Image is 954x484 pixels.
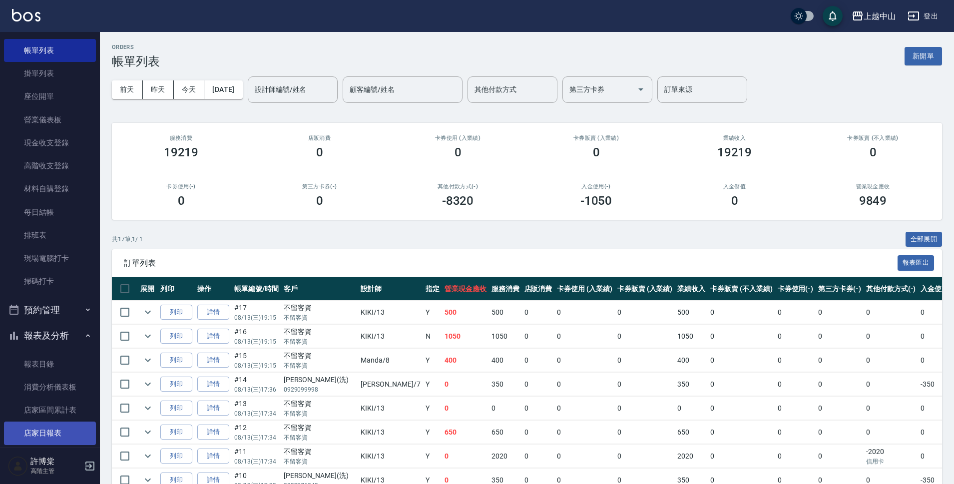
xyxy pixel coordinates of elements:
[864,349,919,372] td: 0
[423,397,442,420] td: Y
[284,361,356,370] p: 不留客資
[489,373,522,396] td: 350
[522,301,555,324] td: 0
[864,277,919,301] th: 其他付款方式(-)
[284,351,356,361] div: 不留客資
[12,9,40,21] img: Logo
[539,183,653,190] h2: 入金使用(-)
[708,397,775,420] td: 0
[731,194,738,208] h3: 0
[174,80,205,99] button: 今天
[775,397,816,420] td: 0
[401,135,515,141] h2: 卡券使用 (入業績)
[124,258,898,268] span: 訂單列表
[708,301,775,324] td: 0
[823,6,843,26] button: save
[316,145,323,159] h3: 0
[197,305,229,320] a: 詳情
[489,301,522,324] td: 500
[675,325,708,348] td: 1050
[708,349,775,372] td: 0
[358,445,423,468] td: KIKI /13
[708,325,775,348] td: 0
[904,7,942,25] button: 登出
[864,397,919,420] td: 0
[4,247,96,270] a: 現場電腦打卡
[442,373,489,396] td: 0
[866,457,916,466] p: 信用卡
[775,277,816,301] th: 卡券使用(-)
[284,327,356,337] div: 不留客資
[522,349,555,372] td: 0
[160,377,192,392] button: 列印
[160,401,192,416] button: 列印
[140,329,155,344] button: expand row
[4,376,96,399] a: 消費分析儀表板
[775,373,816,396] td: 0
[4,323,96,349] button: 報表及分析
[816,421,864,444] td: 0
[554,277,615,301] th: 卡券使用 (入業績)
[522,421,555,444] td: 0
[197,449,229,464] a: 詳情
[284,337,356,346] p: 不留客資
[284,433,356,442] p: 不留客資
[234,409,279,418] p: 08/13 (三) 17:34
[138,277,158,301] th: 展開
[615,445,675,468] td: 0
[262,183,377,190] h2: 第三方卡券(-)
[30,467,81,476] p: 高階主管
[358,397,423,420] td: KIKI /13
[358,373,423,396] td: [PERSON_NAME] /7
[864,421,919,444] td: 0
[615,277,675,301] th: 卡券販賣 (入業績)
[864,10,896,22] div: 上越中山
[358,421,423,444] td: KIKI /13
[522,397,555,420] td: 0
[816,373,864,396] td: 0
[204,80,242,99] button: [DATE]
[816,301,864,324] td: 0
[4,270,96,293] a: 掃碼打卡
[675,373,708,396] td: 350
[677,135,792,141] h2: 業績收入
[906,232,943,247] button: 全部展開
[160,449,192,464] button: 列印
[197,353,229,368] a: 詳情
[284,447,356,457] div: 不留客資
[178,194,185,208] h3: 0
[775,325,816,348] td: 0
[232,421,281,444] td: #12
[284,375,356,385] div: [PERSON_NAME](洗)
[423,349,442,372] td: Y
[442,397,489,420] td: 0
[816,135,930,141] h2: 卡券販賣 (不入業績)
[708,421,775,444] td: 0
[455,145,462,159] h3: 0
[164,145,199,159] h3: 19219
[898,255,935,271] button: 報表匯出
[197,401,229,416] a: 詳情
[140,401,155,416] button: expand row
[262,135,377,141] h2: 店販消費
[4,422,96,445] a: 店家日報表
[554,421,615,444] td: 0
[140,449,155,464] button: expand row
[232,373,281,396] td: #14
[158,277,195,301] th: 列印
[30,457,81,467] h5: 許博棠
[489,421,522,444] td: 650
[232,325,281,348] td: #16
[143,80,174,99] button: 昨天
[864,301,919,324] td: 0
[554,349,615,372] td: 0
[234,361,279,370] p: 08/13 (三) 19:15
[775,301,816,324] td: 0
[442,277,489,301] th: 營業現金應收
[522,445,555,468] td: 0
[615,397,675,420] td: 0
[675,349,708,372] td: 400
[423,445,442,468] td: Y
[234,457,279,466] p: 08/13 (三) 17:34
[234,385,279,394] p: 08/13 (三) 17:36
